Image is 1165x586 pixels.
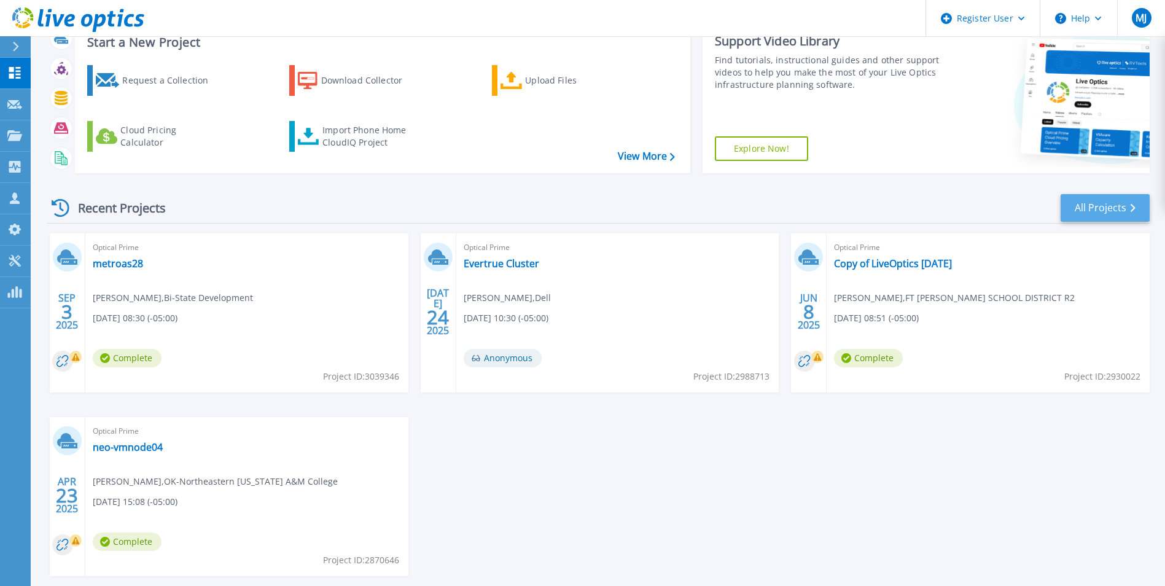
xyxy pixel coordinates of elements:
[797,289,820,334] div: JUN 2025
[321,68,419,93] div: Download Collector
[834,349,903,367] span: Complete
[122,68,220,93] div: Request a Collection
[715,33,943,49] div: Support Video Library
[834,257,952,270] a: Copy of LiveOptics [DATE]
[61,307,72,317] span: 3
[492,65,629,96] a: Upload Files
[525,68,623,93] div: Upload Files
[289,65,426,96] a: Download Collector
[55,473,79,518] div: APR 2025
[464,291,551,305] span: [PERSON_NAME] , Dell
[426,289,450,334] div: [DATE] 2025
[464,257,539,270] a: Evertrue Cluster
[834,241,1142,254] span: Optical Prime
[56,490,78,501] span: 23
[93,441,163,453] a: neo-vmnode04
[834,311,919,325] span: [DATE] 08:51 (-05:00)
[93,533,162,551] span: Complete
[93,424,401,438] span: Optical Prime
[93,349,162,367] span: Complete
[47,193,182,223] div: Recent Projects
[93,311,177,325] span: [DATE] 08:30 (-05:00)
[464,349,542,367] span: Anonymous
[715,136,808,161] a: Explore Now!
[1061,194,1150,222] a: All Projects
[55,289,79,334] div: SEP 2025
[803,307,814,317] span: 8
[93,257,143,270] a: metroas28
[834,291,1075,305] span: [PERSON_NAME] , FT [PERSON_NAME] SCHOOL DISTRICT R2
[323,553,399,567] span: Project ID: 2870646
[464,311,548,325] span: [DATE] 10:30 (-05:00)
[427,312,449,322] span: 24
[93,475,338,488] span: [PERSON_NAME] , OK-Northeastern [US_STATE] A&M College
[120,124,219,149] div: Cloud Pricing Calculator
[464,241,772,254] span: Optical Prime
[1136,13,1147,23] span: MJ
[693,370,770,383] span: Project ID: 2988713
[618,150,675,162] a: View More
[1064,370,1140,383] span: Project ID: 2930022
[87,65,224,96] a: Request a Collection
[323,370,399,383] span: Project ID: 3039346
[87,121,224,152] a: Cloud Pricing Calculator
[87,36,674,49] h3: Start a New Project
[93,495,177,509] span: [DATE] 15:08 (-05:00)
[93,291,253,305] span: [PERSON_NAME] , Bi-State Development
[322,124,418,149] div: Import Phone Home CloudIQ Project
[93,241,401,254] span: Optical Prime
[715,54,943,91] div: Find tutorials, instructional guides and other support videos to help you make the most of your L...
